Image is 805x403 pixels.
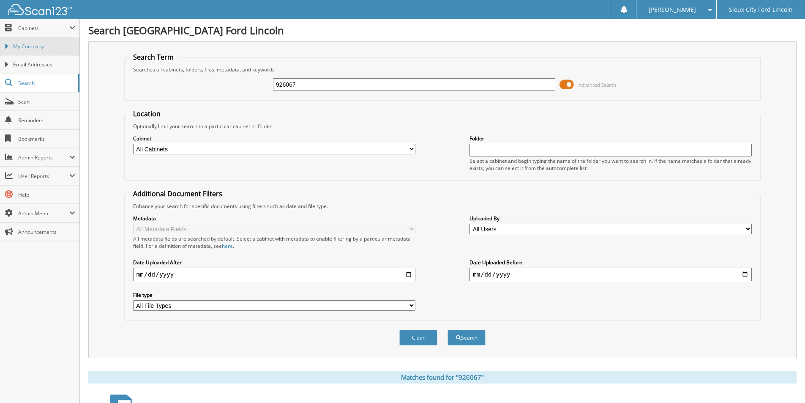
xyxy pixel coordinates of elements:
label: Cabinet [133,135,415,142]
div: Select a cabinet and begin typing the name of the folder you want to search in. If the name match... [469,157,752,172]
h1: Search [GEOGRAPHIC_DATA] Ford Lincoln [88,23,797,37]
span: Email Addresses [13,61,75,69]
span: Help [18,191,75,198]
span: Cabinets [18,25,69,32]
span: Advanced Search [579,82,616,88]
span: Announcements [18,228,75,236]
div: All metadata fields are searched by default. Select a cabinet with metadata to enable filtering b... [133,235,415,249]
legend: Location [129,109,165,118]
span: Bookmarks [18,135,75,143]
a: here [222,242,233,249]
label: File type [133,291,415,299]
span: Sioux City Ford Lincoln [729,7,793,12]
span: Scan [18,98,75,105]
button: Search [448,330,486,345]
input: end [469,268,752,281]
div: Matches found for "926067" [88,371,797,384]
span: Search [18,80,74,87]
span: Admin Menu [18,210,69,217]
label: Folder [469,135,752,142]
legend: Additional Document Filters [129,189,226,198]
div: Enhance your search for specific documents using filters such as date and file type. [129,203,756,210]
label: Metadata [133,215,415,222]
img: scan123-logo-white.svg [8,4,72,15]
label: Date Uploaded Before [469,259,752,266]
legend: Search Term [129,52,178,62]
span: User Reports [18,173,69,180]
span: My Company [13,43,75,50]
input: start [133,268,415,281]
label: Date Uploaded After [133,259,415,266]
span: Reminders [18,117,75,124]
span: [PERSON_NAME] [649,7,696,12]
button: Clear [399,330,437,345]
label: Uploaded By [469,215,752,222]
div: Searches all cabinets, folders, files, metadata, and keywords [129,66,756,73]
span: Admin Reports [18,154,69,161]
div: Optionally limit your search to a particular cabinet or folder [129,123,756,130]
